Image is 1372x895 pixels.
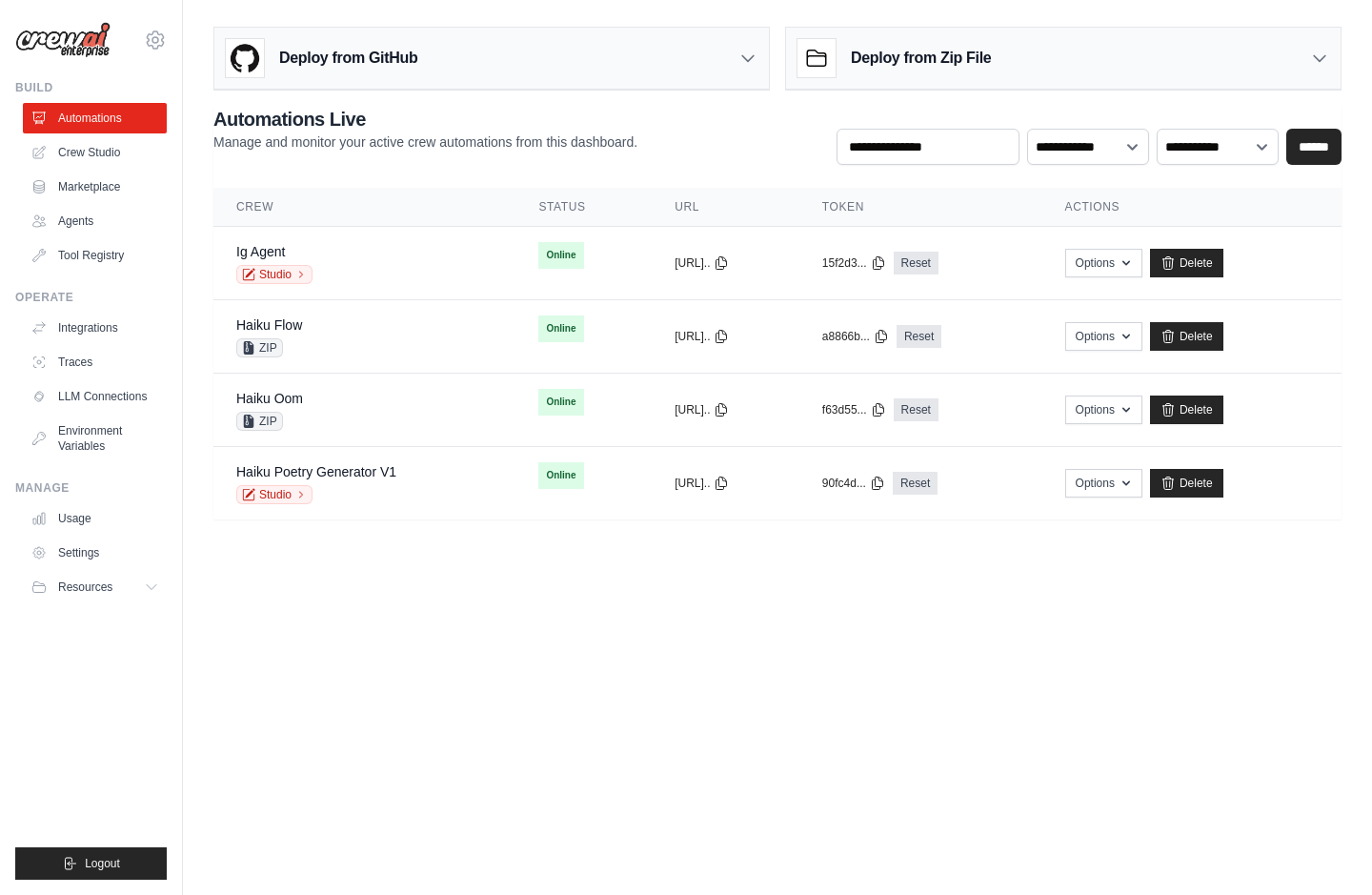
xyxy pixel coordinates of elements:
[538,462,583,489] span: Online
[1065,249,1142,277] button: Options
[894,252,938,275] a: Reset
[23,503,167,534] a: Usage
[538,389,583,416] span: Online
[236,412,283,431] span: ZIP
[23,347,167,377] a: Traces
[236,265,313,284] a: Studio
[23,572,167,602] button: Resources
[1150,396,1223,424] a: Delete
[279,47,417,70] h3: Deploy from GitHub
[236,391,303,406] a: Haiku Oom
[236,464,396,479] a: Haiku Poetry Generator V1
[15,480,167,496] div: Manage
[538,242,583,269] span: Online
[822,255,886,271] button: 15f2d3...
[23,313,167,343] a: Integrations
[23,206,167,236] a: Agents
[1065,396,1142,424] button: Options
[23,137,167,168] a: Crew Studio
[15,847,167,880] button: Logout
[85,856,120,871] span: Logout
[23,172,167,202] a: Marketplace
[897,325,941,348] a: Reset
[652,188,799,227] th: URL
[213,106,637,132] h2: Automations Live
[822,329,889,344] button: a8866b...
[236,317,302,333] a: Haiku Flow
[23,240,167,271] a: Tool Registry
[538,315,583,342] span: Online
[1042,188,1342,227] th: Actions
[1150,322,1223,351] a: Delete
[226,39,264,77] img: GitHub Logo
[213,132,637,152] p: Manage and monitor your active crew automations from this dashboard.
[58,580,112,595] span: Resources
[893,472,938,495] a: Reset
[15,80,167,95] div: Build
[23,416,167,461] a: Environment Variables
[1150,469,1223,498] a: Delete
[23,538,167,568] a: Settings
[236,244,285,259] a: Ig Agent
[799,188,1042,227] th: Token
[213,188,515,227] th: Crew
[23,103,167,133] a: Automations
[515,188,652,227] th: Status
[1150,249,1223,277] a: Delete
[822,476,885,491] button: 90fc4d...
[23,381,167,412] a: LLM Connections
[1065,469,1142,498] button: Options
[822,402,886,417] button: f63d55...
[851,47,991,70] h3: Deploy from Zip File
[15,22,111,58] img: Logo
[236,338,283,357] span: ZIP
[236,485,313,504] a: Studio
[894,398,938,421] a: Reset
[1065,322,1142,351] button: Options
[15,290,167,305] div: Operate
